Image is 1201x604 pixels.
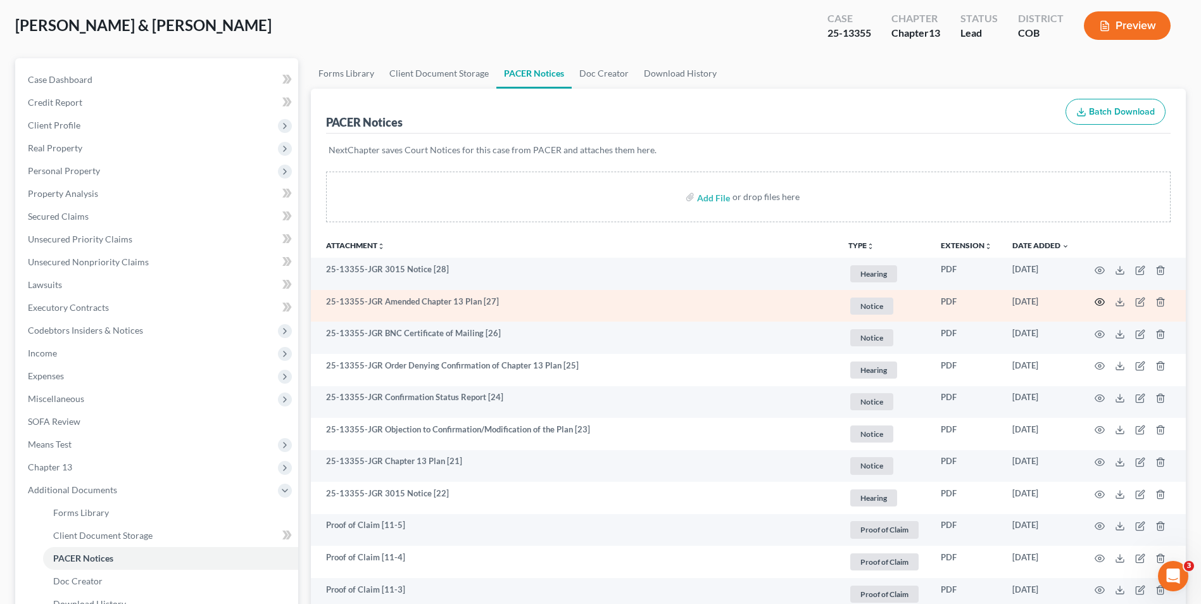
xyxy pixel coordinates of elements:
[28,370,64,381] span: Expenses
[28,416,80,427] span: SOFA Review
[931,418,1002,450] td: PDF
[848,327,921,348] a: Notice
[931,546,1002,578] td: PDF
[311,58,382,89] a: Forms Library
[18,182,298,205] a: Property Analysis
[931,354,1002,386] td: PDF
[28,211,89,222] span: Secured Claims
[1018,11,1064,26] div: District
[18,228,298,251] a: Unsecured Priority Claims
[311,514,838,546] td: Proof of Claim [11-5]
[931,450,1002,482] td: PDF
[1012,241,1069,250] a: Date Added expand_more
[28,165,100,176] span: Personal Property
[848,551,921,572] a: Proof of Claim
[28,439,72,450] span: Means Test
[18,91,298,114] a: Credit Report
[311,546,838,578] td: Proof of Claim [11-4]
[850,329,893,346] span: Notice
[382,58,496,89] a: Client Document Storage
[848,455,921,476] a: Notice
[941,241,992,250] a: Extensionunfold_more
[1002,322,1079,354] td: [DATE]
[733,191,800,203] div: or drop files here
[311,418,838,450] td: 25-13355-JGR Objection to Confirmation/Modification of the Plan [23]
[311,386,838,418] td: 25-13355-JGR Confirmation Status Report [24]
[28,325,143,336] span: Codebtors Insiders & Notices
[1002,418,1079,450] td: [DATE]
[1002,546,1079,578] td: [DATE]
[848,360,921,381] a: Hearing
[867,242,874,250] i: unfold_more
[28,348,57,358] span: Income
[53,553,113,563] span: PACER Notices
[931,386,1002,418] td: PDF
[18,68,298,91] a: Case Dashboard
[28,97,82,108] span: Credit Report
[960,26,998,41] div: Lead
[28,484,117,495] span: Additional Documents
[1002,482,1079,514] td: [DATE]
[1002,290,1079,322] td: [DATE]
[1002,258,1079,290] td: [DATE]
[931,290,1002,322] td: PDF
[850,393,893,410] span: Notice
[931,322,1002,354] td: PDF
[1002,354,1079,386] td: [DATE]
[15,16,272,34] span: [PERSON_NAME] & [PERSON_NAME]
[43,570,298,593] a: Doc Creator
[377,242,385,250] i: unfold_more
[850,298,893,315] span: Notice
[311,482,838,514] td: 25-13355-JGR 3015 Notice [22]
[1018,26,1064,41] div: COB
[311,354,838,386] td: 25-13355-JGR Order Denying Confirmation of Chapter 13 Plan [25]
[850,265,897,282] span: Hearing
[891,11,940,26] div: Chapter
[960,11,998,26] div: Status
[28,462,72,472] span: Chapter 13
[1002,386,1079,418] td: [DATE]
[850,362,897,379] span: Hearing
[848,391,921,412] a: Notice
[848,488,921,508] a: Hearing
[28,74,92,85] span: Case Dashboard
[496,58,572,89] a: PACER Notices
[931,258,1002,290] td: PDF
[848,519,921,540] a: Proof of Claim
[311,322,838,354] td: 25-13355-JGR BNC Certificate of Mailing [26]
[18,296,298,319] a: Executory Contracts
[53,576,103,586] span: Doc Creator
[850,586,919,603] span: Proof of Claim
[43,547,298,570] a: PACER Notices
[850,489,897,506] span: Hearing
[28,142,82,153] span: Real Property
[53,530,153,541] span: Client Document Storage
[848,296,921,317] a: Notice
[1089,106,1155,117] span: Batch Download
[28,188,98,199] span: Property Analysis
[984,242,992,250] i: unfold_more
[18,205,298,228] a: Secured Claims
[848,242,874,250] button: TYPEunfold_more
[28,302,109,313] span: Executory Contracts
[28,120,80,130] span: Client Profile
[43,524,298,547] a: Client Document Storage
[1002,514,1079,546] td: [DATE]
[1184,561,1194,571] span: 3
[311,290,838,322] td: 25-13355-JGR Amended Chapter 13 Plan [27]
[1158,561,1188,591] iframe: Intercom live chat
[1002,450,1079,482] td: [DATE]
[329,144,1168,156] p: NextChapter saves Court Notices for this case from PACER and attaches them here.
[53,507,109,518] span: Forms Library
[28,256,149,267] span: Unsecured Nonpriority Claims
[636,58,724,89] a: Download History
[827,26,871,41] div: 25-13355
[572,58,636,89] a: Doc Creator
[311,258,838,290] td: 25-13355-JGR 3015 Notice [28]
[326,115,403,130] div: PACER Notices
[326,241,385,250] a: Attachmentunfold_more
[1066,99,1166,125] button: Batch Download
[931,514,1002,546] td: PDF
[827,11,871,26] div: Case
[43,501,298,524] a: Forms Library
